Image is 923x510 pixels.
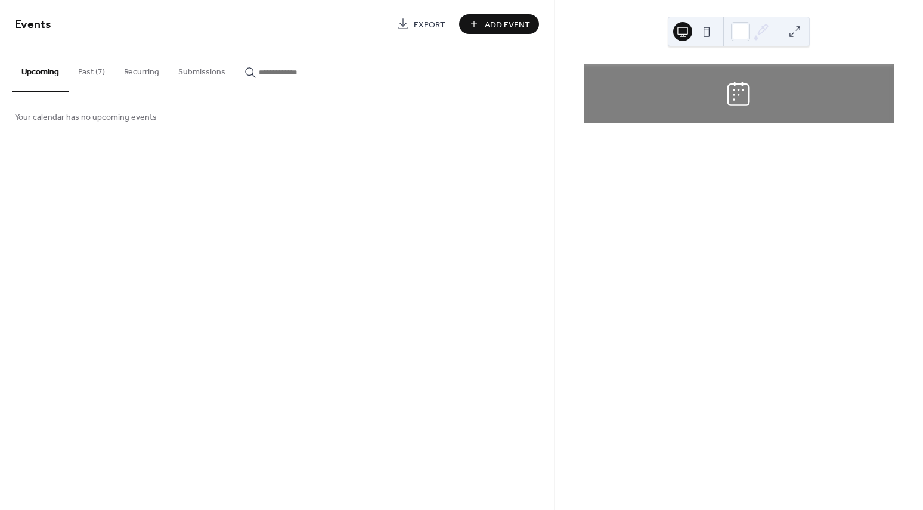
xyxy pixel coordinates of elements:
[15,111,157,124] span: Your calendar has no upcoming events
[169,48,235,91] button: Submissions
[12,48,69,92] button: Upcoming
[388,14,454,34] a: Export
[15,13,51,36] span: Events
[414,18,445,31] span: Export
[485,18,530,31] span: Add Event
[459,14,539,34] button: Add Event
[114,48,169,91] button: Recurring
[69,48,114,91] button: Past (7)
